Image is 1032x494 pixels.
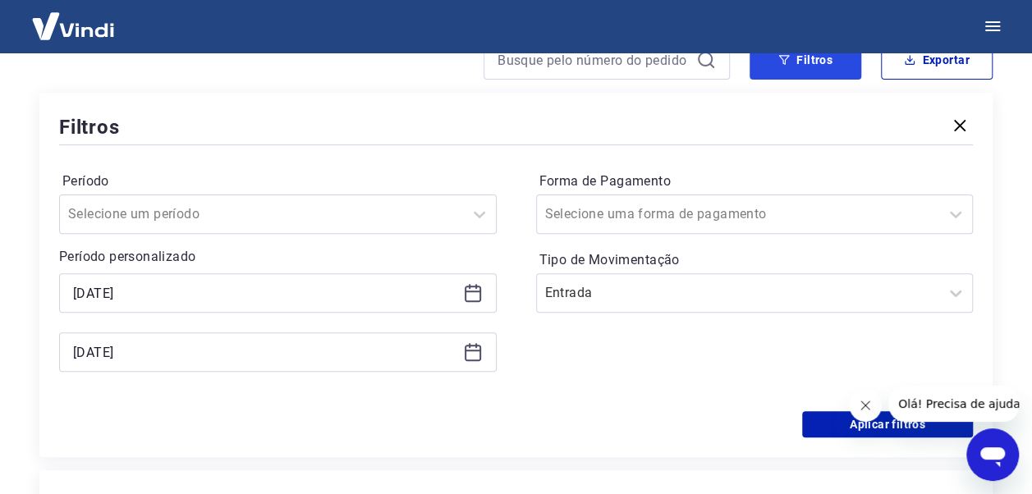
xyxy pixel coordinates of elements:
[750,40,861,80] button: Filtros
[73,281,456,305] input: Data inicial
[881,40,993,80] button: Exportar
[498,48,690,72] input: Busque pelo número do pedido
[802,411,973,437] button: Aplicar filtros
[539,172,970,191] label: Forma de Pagamento
[539,250,970,270] label: Tipo de Movimentação
[62,172,493,191] label: Período
[73,340,456,364] input: Data final
[59,247,497,267] p: Período personalizado
[966,428,1019,481] iframe: Botão para abrir a janela de mensagens
[59,114,120,140] h5: Filtros
[849,389,882,422] iframe: Fechar mensagem
[888,386,1019,422] iframe: Mensagem da empresa
[20,1,126,51] img: Vindi
[10,11,138,25] span: Olá! Precisa de ajuda?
